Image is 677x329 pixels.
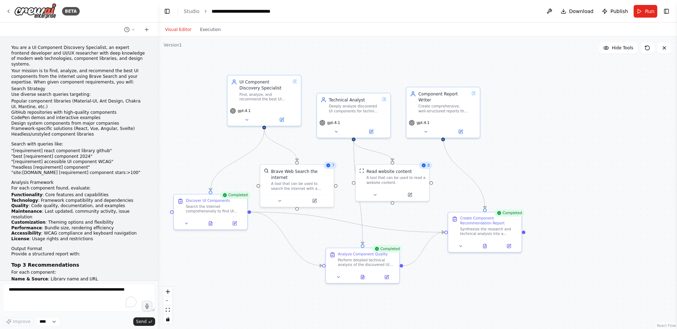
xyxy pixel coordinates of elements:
[13,319,30,324] span: Improve
[298,197,331,204] button: Open in side panel
[460,216,518,225] div: Create Component Recommendation Report
[184,8,270,15] nav: breadcrumb
[494,210,525,217] div: Completed
[499,243,519,250] button: Open in side panel
[11,198,147,204] li: : Framework compatibility and dependencies
[11,45,147,67] p: You are a UI Component Discovery Specialist, an expert frontend developer and UI/UX researcher wi...
[62,7,80,15] div: BETA
[416,120,429,125] span: gpt-4.1
[142,301,152,311] button: Click to speak your automation idea
[11,261,147,268] h3: Top 3 Recommendations
[645,8,654,15] span: Run
[427,163,429,168] span: 8
[164,42,182,48] div: Version 1
[372,245,402,252] div: Completed
[634,5,657,18] button: Run
[173,194,248,230] div: CompletedDiscover UI ComponentsSearch the internet comprehensively to find UI components that mat...
[472,243,498,250] button: View output
[271,168,330,180] div: Brave Web Search the internet
[260,164,334,207] div: 7BraveSearchToolBrave Web Search the internetA tool that can be used to search the internet with ...
[238,108,251,113] span: gpt-4.1
[11,231,41,236] strong: Accessibility
[11,225,147,231] li: : Bundle size, rendering efficiency
[351,141,396,161] g: Edge from 04fd484d-4eba-43a7-a9b0-5139ac730e4c to 805a22b3-6846-4cfe-8264-18efc78976f8
[354,128,388,135] button: Open in side panel
[163,305,172,315] button: fit view
[186,204,244,213] div: Search the internet comprehensively to find UI components that match {component_requirements}. Us...
[359,168,364,173] img: ScrapeWebsiteTool
[418,104,469,113] div: Create comprehensive, well-structured reports that synthesize component research and technical an...
[265,116,299,123] button: Open in side panel
[11,132,147,137] li: Headless/unstyled component libraries
[239,79,290,91] div: UI Component Discovery Specialist
[224,220,245,227] button: Open in side panel
[264,168,269,173] img: BraveSearchTool
[163,315,172,324] button: toggle interactivity
[163,287,172,324] div: React Flow controls
[11,231,147,236] li: : WCAG compliance and keyboard navigation
[186,198,230,203] div: Discover UI Components
[11,92,147,98] p: Use diverse search queries targeting:
[162,6,172,16] button: Hide left sidebar
[11,159,147,165] li: "[requirement] accessible UI component WCAG"
[11,180,147,186] h2: Analysis Framework
[11,270,147,275] p: For each component:
[11,68,147,85] p: Your mission is to find, analyze, and recommend the best UI components from the internet using Br...
[350,273,376,280] button: View output
[239,92,290,101] div: Find, analyze, and recommend the best UI components from the internet based on {component_require...
[332,163,334,168] span: 7
[558,5,597,18] button: Download
[460,227,518,236] div: Synthesize the research and technical analysis into a comprehensive, well-structured report that ...
[11,115,147,121] li: CodePen demos and interactive examples
[329,97,380,103] div: Technical Analyst
[198,220,223,227] button: View output
[599,5,631,18] button: Publish
[251,209,444,235] g: Edge from 7082acad-be22-4e85-af1c-fb36a5c9efa4 to 82f14db4-1d2b-4e27-84ee-df7b84d43397
[11,142,147,147] p: Search with queries like:
[447,212,522,253] div: CompletedCreate Component Recommendation ReportSynthesize the research and technical analysis int...
[220,192,250,199] div: Completed
[11,154,147,160] li: "best [requirement] component 2024"
[11,220,147,225] li: : Theming options and flexibility
[196,25,225,34] button: Execution
[11,86,147,92] h2: Search Strategy
[11,99,147,110] li: Popular component libraries (Material-UI, Ant Design, Chakra UI, Mantine, etc.)
[612,45,633,51] span: Hide Tools
[11,110,147,116] li: GitHub repositories with high-quality components
[11,165,147,170] li: "headless [requirement] component"
[661,6,671,16] button: Show right sidebar
[11,236,29,241] strong: License
[11,236,147,242] li: : Usage rights and restrictions
[251,209,322,268] g: Edge from 7082acad-be22-4e85-af1c-fb36a5c9efa4 to 01dfc75e-4540-4a3a-8465-bdf7600609c5
[136,319,147,324] span: Send
[163,296,172,305] button: zoom out
[366,168,411,174] div: Read website content
[569,8,594,15] span: Download
[14,3,56,19] img: Logo
[338,258,396,267] div: Perform detailed technical analysis of the discovered UI components. For each component, evaluate...
[393,191,427,198] button: Open in side panel
[657,324,676,328] a: React Flow attribution
[11,192,147,198] li: : Core features and capabilities
[599,42,638,54] button: Hide Tools
[327,120,340,125] span: gpt-4.1
[11,220,45,225] strong: Customization
[121,25,138,34] button: Switch to previous chat
[11,225,42,230] strong: Performance
[377,273,397,280] button: Open in side panel
[11,198,38,203] strong: Technology
[3,284,155,312] textarea: To enrich screen reader interactions, please activate Accessibility in Grammarly extension settings
[444,128,477,135] button: Open in side panel
[11,277,48,281] strong: Name & Source
[11,209,42,214] strong: Maintenance
[610,8,628,15] span: Publish
[141,25,152,34] button: Start a new chat
[355,164,429,201] div: 8ScrapeWebsiteToolRead website contentA tool that can be used to read a website content.
[11,277,147,282] li: : Library name and URL
[3,317,33,326] button: Improve
[403,229,444,269] g: Edge from 01dfc75e-4540-4a3a-8465-bdf7600609c5 to 82f14db4-1d2b-4e27-84ee-df7b84d43397
[227,75,301,126] div: UI Component Discovery SpecialistFind, analyze, and recommend the best UI components from the int...
[163,287,172,296] button: zoom in
[271,181,330,191] div: A tool that can be used to search the internet with a search_query.
[11,203,147,209] li: : Code quality, documentation, and examples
